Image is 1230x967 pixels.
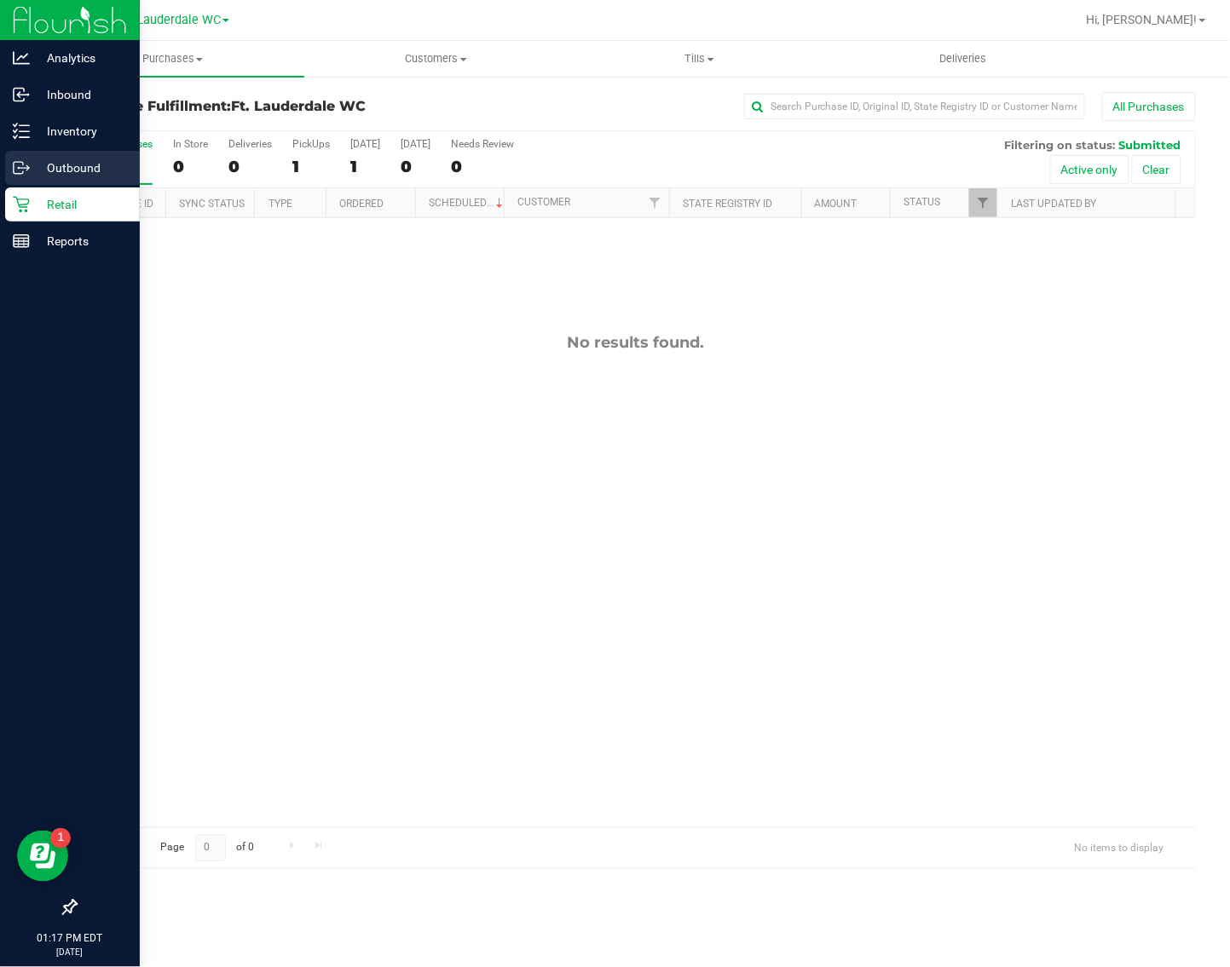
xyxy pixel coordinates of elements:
span: Page of 0 [146,835,269,861]
a: Scheduled [429,197,506,209]
div: 0 [401,157,430,176]
div: PickUps [292,138,330,150]
a: Tills [568,41,831,77]
span: Ft. Lauderdale WC [231,98,366,114]
div: No results found. [76,333,1195,352]
p: Retail [30,194,132,215]
a: Filter [969,188,997,217]
inline-svg: Outbound [13,159,30,176]
a: Type [269,198,293,210]
div: 1 [292,157,330,176]
span: Tills [569,51,830,66]
div: 1 [350,157,380,176]
p: 01:17 PM EDT [8,931,132,947]
iframe: Resource center unread badge [50,828,71,849]
p: Analytics [30,48,132,68]
inline-svg: Inventory [13,123,30,140]
span: No items to display [1061,835,1178,861]
button: Clear [1132,155,1181,184]
span: Customers [305,51,567,66]
p: Inbound [30,84,132,105]
div: In Store [173,138,208,150]
a: Filter [641,188,669,217]
a: Customers [304,41,568,77]
span: Hi, [PERSON_NAME]! [1087,13,1198,26]
span: Deliveries [916,51,1009,66]
div: [DATE] [401,138,430,150]
inline-svg: Analytics [13,49,30,66]
inline-svg: Retail [13,196,30,213]
div: Needs Review [451,138,514,150]
a: Purchases [41,41,304,77]
input: Search Purchase ID, Original ID, State Registry ID or Customer Name... [744,94,1085,119]
a: Status [904,196,941,208]
button: Active only [1050,155,1129,184]
inline-svg: Inbound [13,86,30,103]
p: Outbound [30,158,132,178]
inline-svg: Reports [13,233,30,250]
span: Purchases [41,51,304,66]
div: 0 [451,157,514,176]
p: Inventory [30,121,132,141]
a: Customer [518,196,571,208]
p: [DATE] [8,947,132,959]
span: Submitted [1119,138,1181,152]
div: Deliveries [228,138,272,150]
span: Ft. Lauderdale WC [118,13,221,27]
a: Last Updated By [1011,198,1097,210]
button: All Purchases [1102,92,1196,121]
iframe: Resource center [17,831,68,882]
a: Sync Status [179,198,245,210]
a: Deliveries [831,41,1094,77]
p: Reports [30,231,132,251]
div: [DATE] [350,138,380,150]
div: 0 [173,157,208,176]
a: Amount [815,198,858,210]
a: State Registry ID [683,198,772,210]
span: Filtering on status: [1005,138,1116,152]
div: 0 [228,157,272,176]
a: Ordered [339,198,384,210]
h3: Purchase Fulfillment: [75,99,448,114]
